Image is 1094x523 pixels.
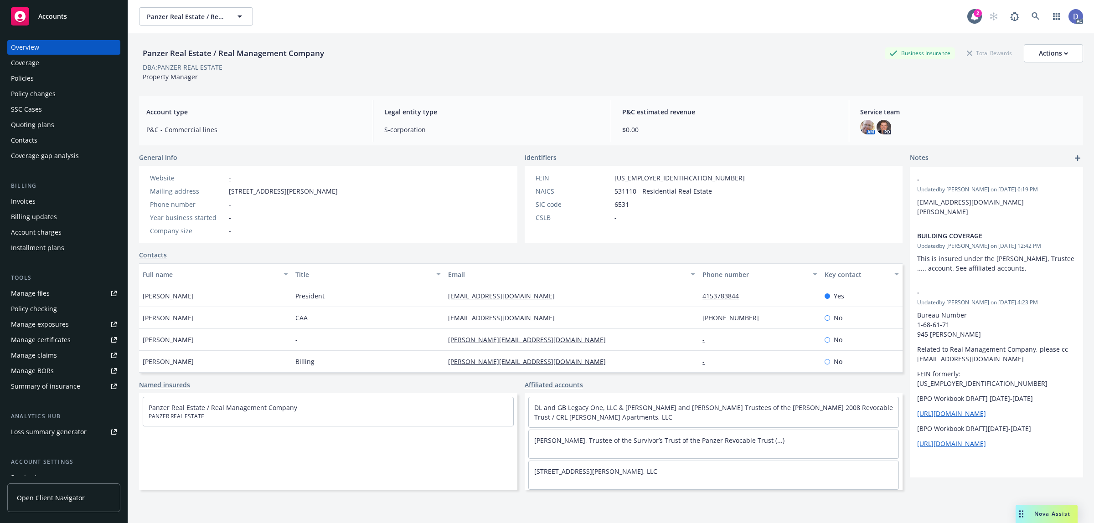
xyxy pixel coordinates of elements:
[7,181,120,190] div: Billing
[7,379,120,394] a: Summary of insurance
[910,224,1083,280] div: BUILDING COVERAGEUpdatedby [PERSON_NAME] on [DATE] 12:42 PMThis is insured under the [PERSON_NAME...
[150,186,225,196] div: Mailing address
[7,225,120,240] a: Account charges
[834,357,842,366] span: No
[917,231,1052,241] span: BUILDING COVERAGE
[384,107,600,117] span: Legal entity type
[7,241,120,255] a: Installment plans
[17,493,85,502] span: Open Client Navigator
[11,470,50,485] div: Service team
[143,313,194,323] span: [PERSON_NAME]
[7,286,120,301] a: Manage files
[11,333,71,347] div: Manage certificates
[295,357,315,366] span: Billing
[7,210,120,224] a: Billing updates
[139,380,190,390] a: Named insureds
[448,357,613,366] a: [PERSON_NAME][EMAIL_ADDRESS][DOMAIN_NAME]
[444,263,699,285] button: Email
[149,403,297,412] a: Panzer Real Estate / Real Management Company
[11,286,50,301] div: Manage files
[860,107,1076,117] span: Service team
[910,153,929,164] span: Notes
[11,379,80,394] div: Summary of insurance
[7,40,120,55] a: Overview
[622,107,838,117] span: P&C estimated revenue
[525,153,557,162] span: Identifiers
[143,62,222,72] div: DBA: PANZER REAL ESTATE
[702,313,766,322] a: [PHONE_NUMBER]
[614,213,617,222] span: -
[1039,45,1068,62] div: Actions
[11,133,37,148] div: Contacts
[11,317,69,332] div: Manage exposures
[139,7,253,26] button: Panzer Real Estate / Real Management Company
[11,425,87,439] div: Loss summary generator
[229,186,338,196] span: [STREET_ADDRESS][PERSON_NAME]
[149,412,508,420] span: PANZER REAL ESTATE
[834,291,844,301] span: Yes
[534,467,657,476] a: [STREET_ADDRESS][PERSON_NAME], LLC
[7,348,120,363] a: Manage claims
[7,302,120,316] a: Policy checking
[917,242,1076,250] span: Updated by [PERSON_NAME] on [DATE] 12:42 PM
[917,198,1030,216] span: [EMAIL_ADDRESS][DOMAIN_NAME] - [PERSON_NAME]
[536,173,611,183] div: FEIN
[1016,505,1078,523] button: Nova Assist
[702,335,712,344] a: -
[11,302,57,316] div: Policy checking
[7,71,120,86] a: Policies
[7,273,120,282] div: Tools
[7,425,120,439] a: Loss summary generator
[1072,153,1083,164] a: add
[7,4,120,29] a: Accounts
[38,13,67,20] span: Accounts
[536,200,611,209] div: SIC code
[7,118,120,132] a: Quoting plans
[448,335,613,344] a: [PERSON_NAME][EMAIL_ADDRESS][DOMAIN_NAME]
[295,270,431,279] div: Title
[11,40,39,55] div: Overview
[622,125,838,134] span: $0.00
[7,194,120,209] a: Invoices
[1034,510,1070,518] span: Nova Assist
[917,344,1076,364] p: Related to Real Management Company, please cc [EMAIL_ADDRESS][DOMAIN_NAME]
[1024,44,1083,62] button: Actions
[1016,505,1027,523] div: Drag to move
[229,200,231,209] span: -
[139,250,167,260] a: Contacts
[702,292,746,300] a: 4153783844
[702,357,712,366] a: -
[614,186,712,196] span: 531110 - Residential Real Estate
[139,263,292,285] button: Full name
[448,292,562,300] a: [EMAIL_ADDRESS][DOMAIN_NAME]
[147,12,226,21] span: Panzer Real Estate / Real Management Company
[1068,9,1083,24] img: photo
[7,87,120,101] a: Policy changes
[821,263,903,285] button: Key contact
[614,173,745,183] span: [US_EMPLOYER_IDENTIFICATION_NUMBER]
[11,210,57,224] div: Billing updates
[910,280,1083,456] div: -Updatedby [PERSON_NAME] on [DATE] 4:23 PMBureau Number 1-68-61-71 945 [PERSON_NAME]Related to Re...
[150,200,225,209] div: Phone number
[146,107,362,117] span: Account type
[1027,7,1045,26] a: Search
[7,149,120,163] a: Coverage gap analysis
[143,72,198,81] span: Property Manager
[150,226,225,236] div: Company size
[143,335,194,344] span: [PERSON_NAME]
[985,7,1003,26] a: Start snowing
[7,317,120,332] a: Manage exposures
[525,380,583,390] a: Affiliated accounts
[11,71,34,86] div: Policies
[7,457,120,467] div: Account settings
[11,348,57,363] div: Manage claims
[1006,7,1024,26] a: Report a Bug
[536,213,611,222] div: CSLB
[917,439,986,448] a: [URL][DOMAIN_NAME]
[11,56,39,70] div: Coverage
[295,313,308,323] span: CAA
[885,47,955,59] div: Business Insurance
[7,470,120,485] a: Service team
[11,118,54,132] div: Quoting plans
